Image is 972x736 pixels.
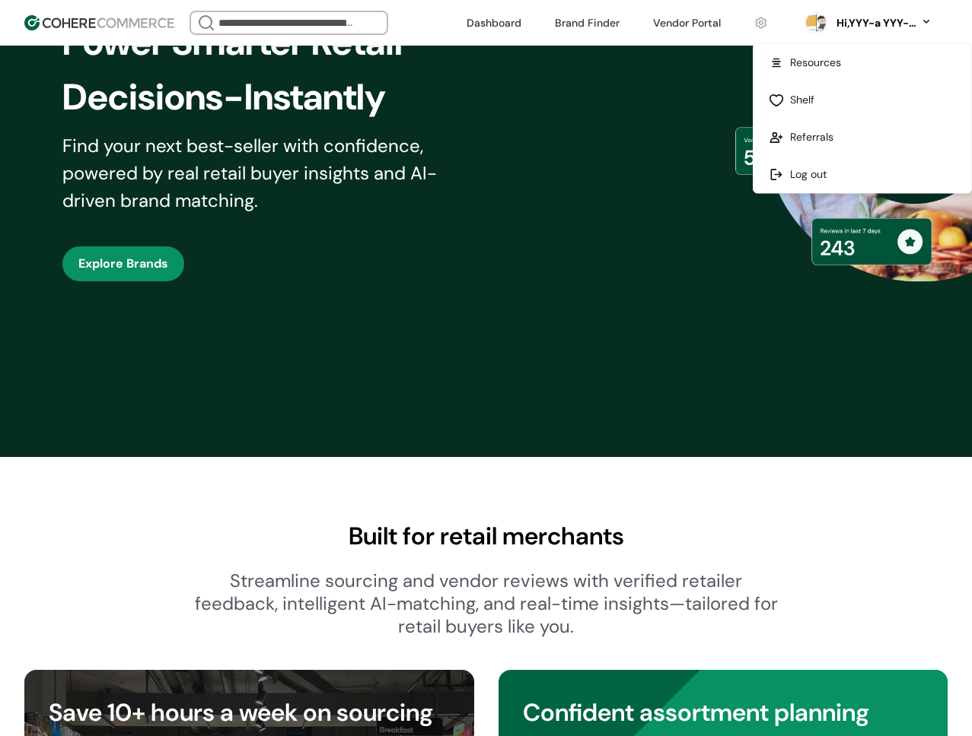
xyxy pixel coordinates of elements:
div: Confident assortment planning [523,694,924,731]
div: Save 10+ hours a week on sourcing [49,694,450,731]
div: Built for retail merchants [24,518,948,554]
div: Streamline sourcing and vendor reviews with verified retailer feedback, intelligent AI-matching, ... [194,569,779,638]
div: Decisions-Instantly [62,70,501,125]
img: Cohere Logo [24,15,174,30]
div: Find your next best-seller with confidence, powered by real retail buyer insights and AI-driven b... [62,132,479,214]
button: Explore Brands [62,246,184,281]
button: Hi,YYY-a YYY-aa [833,15,932,31]
svg: 0 percent [805,11,827,34]
div: Hi, YYY-a YYY-aa [833,15,917,31]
